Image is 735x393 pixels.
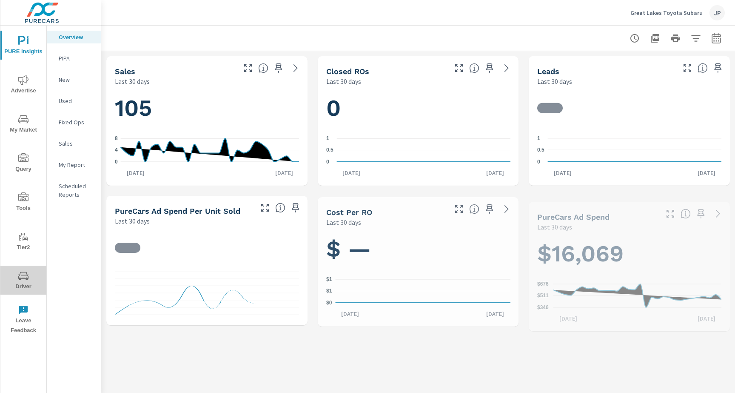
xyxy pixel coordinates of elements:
[664,207,677,221] button: Make Fullscreen
[115,94,299,123] h1: 105
[336,169,366,177] p: [DATE]
[483,202,496,216] span: Save this to your personalized report
[537,147,544,153] text: 0.5
[647,30,664,47] button: "Export Report to PDF"
[483,61,496,75] span: Save this to your personalized report
[326,159,329,165] text: 0
[537,304,549,310] text: $346
[326,288,332,294] text: $1
[537,293,549,299] text: $511
[709,5,725,20] div: JP
[3,305,44,336] span: Leave Feedback
[47,137,101,150] div: Sales
[115,159,118,165] text: 0
[480,310,510,318] p: [DATE]
[537,67,559,76] h5: Leads
[3,114,44,135] span: My Market
[537,239,721,268] h1: $16,069
[3,153,44,174] span: Query
[115,216,150,226] p: Last 30 days
[275,203,285,213] span: Average cost of advertising per each vehicle sold at the dealer over the selected date range. The...
[326,276,332,282] text: $1
[59,97,94,105] p: Used
[537,135,540,141] text: 1
[115,147,118,153] text: 4
[3,75,44,96] span: Advertise
[630,9,703,17] p: Great Lakes Toyota Subaru
[59,139,94,148] p: Sales
[500,202,513,216] a: See more details in report
[537,222,572,232] p: Last 30 days
[289,201,302,215] span: Save this to your personalized report
[47,116,101,129] div: Fixed Ops
[480,169,510,177] p: [DATE]
[269,169,299,177] p: [DATE]
[326,208,372,217] h5: Cost per RO
[241,61,255,75] button: Make Fullscreen
[272,61,285,75] span: Save this to your personalized report
[47,52,101,65] div: PIPA
[47,158,101,171] div: My Report
[687,30,704,47] button: Apply Filters
[681,209,691,219] span: Total cost of media for all PureCars channels for the selected dealership group over the selected...
[711,61,725,75] span: Save this to your personalized report
[59,182,94,199] p: Scheduled Reports
[326,217,361,227] p: Last 30 days
[3,271,44,292] span: Driver
[698,63,708,73] span: Number of Leads generated from PureCars Tools for the selected dealership group over the selected...
[537,76,572,86] p: Last 30 days
[0,26,46,339] div: nav menu
[115,207,240,215] h5: PureCars Ad Spend Per Unit Sold
[537,212,610,221] h5: PureCars Ad Spend
[326,235,510,264] h1: $ —
[59,161,94,169] p: My Report
[258,63,268,73] span: Number of vehicles sold by the dealership over the selected date range. [Source: This data is sou...
[681,61,694,75] button: Make Fullscreen
[59,33,94,41] p: Overview
[289,61,302,75] a: See more details in report
[553,314,583,323] p: [DATE]
[469,63,479,73] span: Number of Repair Orders Closed by the selected dealership group over the selected time range. [So...
[121,169,151,177] p: [DATE]
[335,310,365,318] p: [DATE]
[711,207,725,221] a: See more details in report
[692,314,721,323] p: [DATE]
[59,54,94,63] p: PIPA
[258,201,272,215] button: Make Fullscreen
[326,94,510,123] h1: 0
[708,30,725,47] button: Select Date Range
[452,202,466,216] button: Make Fullscreen
[3,192,44,213] span: Tools
[326,67,369,76] h5: Closed ROs
[115,135,118,141] text: 8
[469,204,479,214] span: Average cost incurred by the dealership from each Repair Order closed over the selected date rang...
[694,207,708,221] span: Save this to your personalized report
[47,31,101,43] div: Overview
[326,135,329,141] text: 1
[548,169,578,177] p: [DATE]
[537,281,549,287] text: $676
[3,232,44,252] span: Tier2
[47,95,101,107] div: Used
[667,30,684,47] button: Print Report
[59,118,94,126] p: Fixed Ops
[692,169,721,177] p: [DATE]
[452,61,466,75] button: Make Fullscreen
[500,61,513,75] a: See more details in report
[537,159,540,165] text: 0
[115,67,135,76] h5: Sales
[326,76,361,86] p: Last 30 days
[3,36,44,57] span: PURE Insights
[59,75,94,84] p: New
[326,300,332,306] text: $0
[47,73,101,86] div: New
[326,147,333,153] text: 0.5
[115,76,150,86] p: Last 30 days
[47,180,101,201] div: Scheduled Reports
